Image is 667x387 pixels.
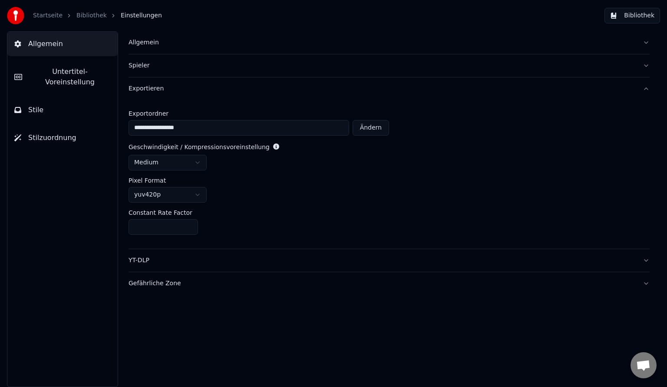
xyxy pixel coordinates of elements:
button: Bibliothek [604,8,660,23]
span: Untertitel-Voreinstellung [29,67,111,87]
label: Pixel Format [129,177,166,183]
button: Ändern [353,120,389,136]
button: Gefährliche Zone [129,272,650,295]
button: Exportieren [129,77,650,100]
div: YT-DLP [129,256,636,265]
span: Einstellungen [121,11,162,20]
span: Stile [28,105,43,115]
label: Constant Rate Factor [129,210,192,216]
button: Spieler [129,54,650,77]
div: Exportieren [129,84,636,93]
button: Allgemein [7,32,118,56]
button: Stile [7,98,118,122]
div: Chat öffnen [631,352,657,378]
button: Untertitel-Voreinstellung [7,60,118,94]
label: Geschwindigkeit / Kompressionsvoreinstellung [129,144,270,150]
nav: breadcrumb [33,11,162,20]
div: Allgemein [129,38,636,47]
a: Bibliothek [76,11,107,20]
button: Allgemein [129,31,650,54]
img: youka [7,7,24,24]
span: Allgemein [28,39,63,49]
button: YT-DLP [129,249,650,272]
span: Stilzuordnung [28,133,76,143]
button: Stilzuordnung [7,126,118,150]
a: Startseite [33,11,63,20]
div: Gefährliche Zone [129,279,636,288]
label: Exportordner [129,110,389,117]
div: Exportieren [129,100,650,249]
div: Spieler [129,61,636,70]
